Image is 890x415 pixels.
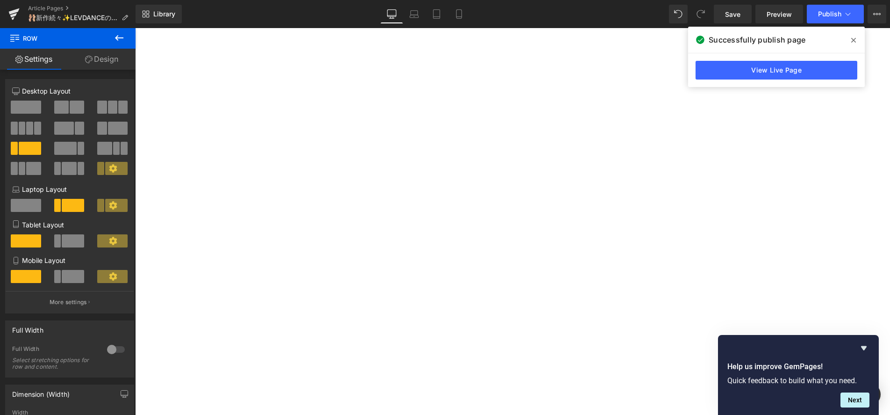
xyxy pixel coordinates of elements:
p: More settings [50,298,87,306]
a: Desktop [380,5,403,23]
a: Article Pages [28,5,136,12]
a: New Library [136,5,182,23]
a: View Live Page [696,61,857,80]
div: Select stretching options for row and content. [12,357,96,370]
p: Mobile Layout [12,255,127,265]
button: Redo [691,5,710,23]
div: Dimension (Width) [12,385,70,398]
a: Design [68,49,136,70]
span: Preview [767,9,792,19]
a: Preview [755,5,803,23]
p: Tablet Layout [12,220,127,230]
button: Publish [807,5,864,23]
a: Tablet [425,5,448,23]
span: Publish [818,10,841,18]
a: Mobile [448,5,470,23]
p: Desktop Layout [12,86,127,96]
a: Laptop [403,5,425,23]
button: Undo [669,5,688,23]
div: Full Width [12,345,98,355]
button: More [868,5,886,23]
h2: Help us improve GemPages! [727,361,869,372]
span: 🩰新作続々✨LEVDANCEの世界へ… [28,14,118,22]
button: More settings [6,291,134,313]
p: Quick feedback to build what you need. [727,376,869,385]
span: Library [153,10,175,18]
div: Full Width [12,321,43,334]
span: Row [9,28,103,49]
p: Laptop Layout [12,184,127,194]
span: Save [725,9,740,19]
span: Successfully publish page [709,34,805,45]
button: Hide survey [858,342,869,354]
div: Help us improve GemPages! [727,342,869,408]
button: Next question [840,393,869,408]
